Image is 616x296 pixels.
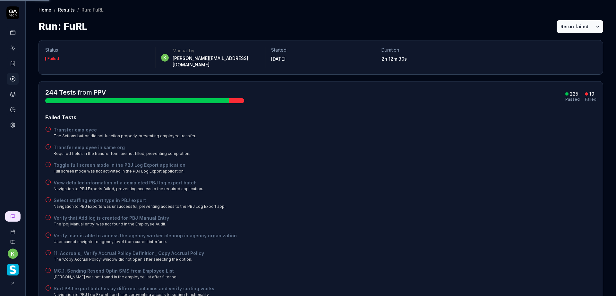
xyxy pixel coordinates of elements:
[38,6,51,13] a: Home
[570,91,578,97] div: 225
[54,126,196,133] a: Transfer employee
[271,47,371,53] p: Started
[54,144,190,151] a: Transfer employee in same org
[271,56,286,62] time: [DATE]
[3,259,23,277] button: Smartlinx Logo
[54,250,204,257] a: 11. Accruals_ Verify Accrual Policy Definition_ Copy Accrual Policy
[45,114,596,121] div: Failed Tests
[38,19,87,34] h1: Run: FuRL
[54,179,203,186] a: View detailed information of a completed PBJ log export batch
[54,197,226,204] a: Select staffing export type in PBJ export
[54,162,185,168] a: Toggle full screen mode in the PBJ Log Export application
[54,186,203,192] div: Navigation to PBJ Exports failed, preventing access to the required application.
[54,215,169,221] a: Verify that Add log is created for PBJ Manual Entry
[45,47,150,53] p: Status
[47,57,59,61] div: Failed
[54,133,196,139] div: The Actions button did not function properly, preventing employee transfer.
[77,6,79,13] div: /
[54,221,169,227] div: The 'pbj Manual entry' was not found in the Employee Audit.
[54,168,185,174] div: Full screen mode was not activated in the PBJ Log Export application.
[3,234,23,245] a: Documentation
[45,89,76,96] span: 244 Tests
[54,151,190,156] div: Required fields in the transfer form are not filled, preventing completion.
[381,56,407,62] time: 2h 12m 30s
[173,55,261,68] div: [PERSON_NAME][EMAIL_ADDRESS][DOMAIN_NAME]
[585,97,596,101] div: Failed
[54,232,237,239] a: Verify user is able to access the agency worker cleanup in agency organization
[54,285,214,292] a: Sort PBJ export batches by different columns and verify sorting works
[78,89,92,96] span: from
[381,47,481,53] p: Duration
[54,274,177,280] div: [PERSON_NAME] was not found in the employee list after filtering.
[565,97,580,101] div: Passed
[54,204,226,209] div: Navigation to PBJ Exports was unsuccessful, preventing access to the PBJ Log Export app.
[5,211,21,222] a: New conversation
[54,239,237,245] div: User cannot navigate to agency level from current interface.
[3,224,23,234] a: Book a call with us
[557,20,592,33] button: Rerun failed
[7,264,19,275] img: Smartlinx Logo
[8,249,18,259] button: k
[94,89,106,96] a: PPV
[173,47,261,54] div: Manual by
[589,91,594,97] div: 19
[54,6,56,13] div: /
[161,54,169,62] span: k
[58,6,75,13] a: Results
[81,6,104,13] div: Run: FuRL
[54,267,177,274] a: MC_1. Sending Resend Optin SMS from Employee List
[54,257,204,262] div: The 'Copy Accrual Policy' window did not open after selecting the option.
